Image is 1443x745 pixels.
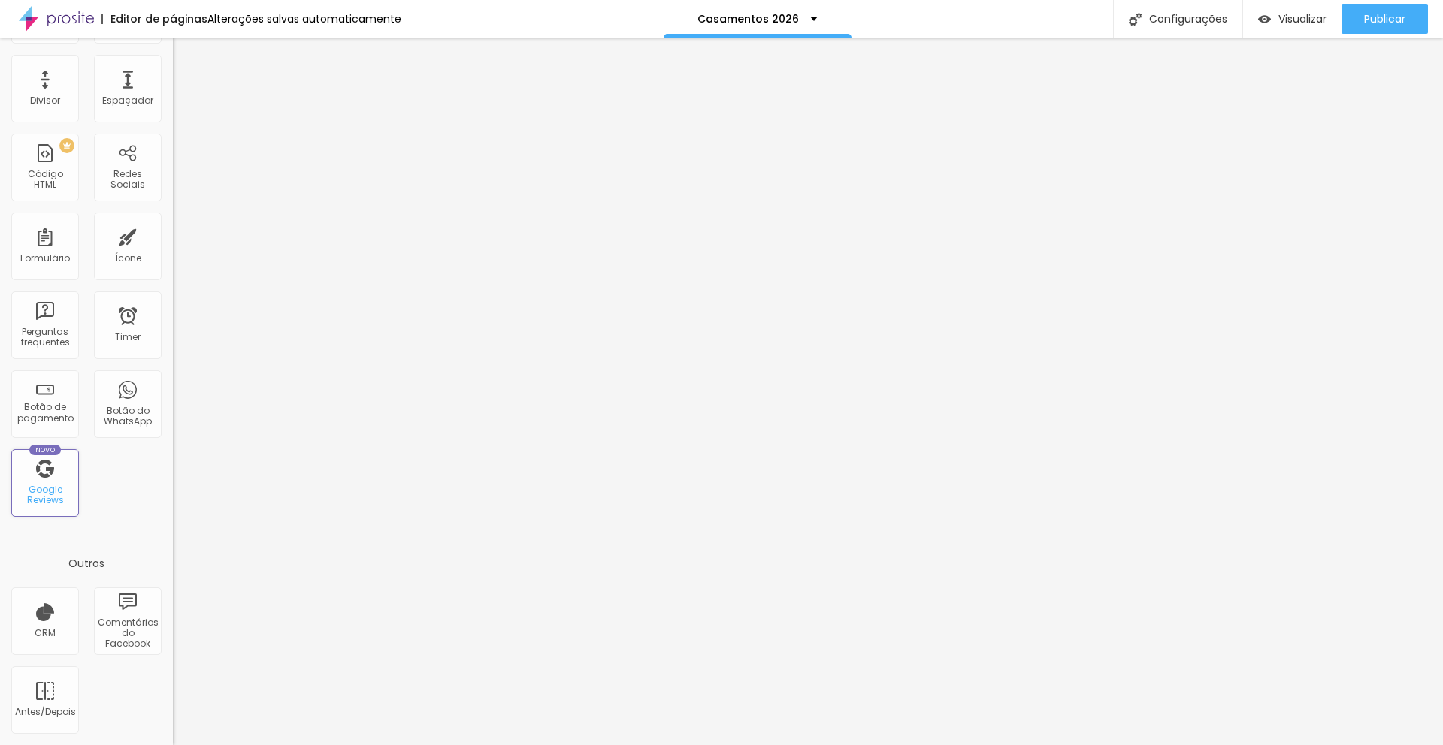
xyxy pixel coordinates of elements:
[98,617,157,650] div: Comentários do Facebook
[15,484,74,506] div: Google Reviews
[207,14,401,24] div: Alterações salvas automaticamente
[15,402,74,424] div: Botão de pagamento
[115,332,141,342] div: Timer
[1278,13,1327,25] span: Visualizar
[15,707,74,717] div: Antes/Depois
[1258,13,1271,26] img: view-1.svg
[35,628,56,638] div: CRM
[1243,4,1342,34] button: Visualizar
[1129,13,1142,26] img: Icone
[20,253,70,264] div: Formulário
[1364,13,1405,25] span: Publicar
[115,253,141,264] div: Ícone
[1342,4,1428,34] button: Publicar
[15,169,74,191] div: Código HTML
[101,14,207,24] div: Editor de páginas
[173,38,1443,745] iframe: Editor
[98,169,157,191] div: Redes Sociais
[98,406,157,427] div: Botão do WhatsApp
[697,14,799,24] p: Casamentos 2026
[15,327,74,348] div: Perguntas frequentes
[102,95,153,106] div: Espaçador
[30,95,60,106] div: Divisor
[29,445,62,455] div: Novo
